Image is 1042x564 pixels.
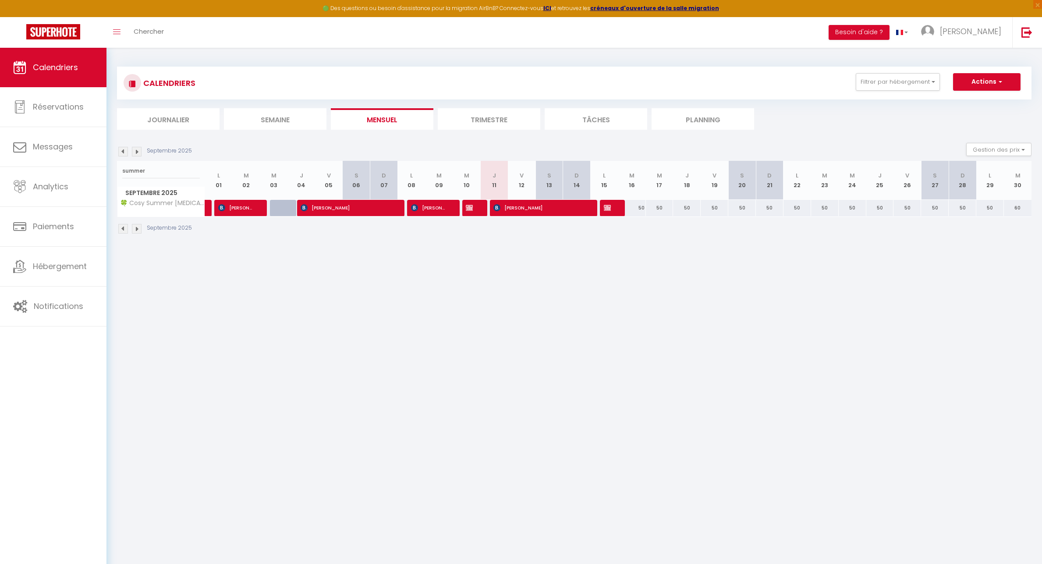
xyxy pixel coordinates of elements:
span: Hébergement [33,261,87,272]
th: 23 [811,161,839,200]
th: 07 [370,161,398,200]
span: Réservations [33,101,84,112]
th: 20 [728,161,756,200]
div: 50 [811,200,839,216]
abbr: M [657,171,662,180]
button: Filtrer par hébergement [856,73,940,91]
abbr: S [740,171,744,180]
li: Journalier [117,108,220,130]
span: Calendriers [33,62,78,73]
th: 15 [591,161,618,200]
abbr: L [217,171,220,180]
span: Paiements [33,221,74,232]
h3: CALENDRIERS [141,73,195,93]
div: 50 [976,200,1004,216]
span: Septembre 2025 [117,187,205,199]
th: 02 [232,161,260,200]
th: 29 [976,161,1004,200]
abbr: J [685,171,689,180]
p: Septembre 2025 [147,224,192,232]
a: créneaux d'ouverture de la salle migration [590,4,719,12]
span: [PERSON_NAME] [301,199,393,216]
div: 60 [1004,200,1031,216]
button: Besoin d'aide ? [829,25,890,40]
th: 30 [1004,161,1031,200]
abbr: J [300,171,303,180]
li: Tâches [545,108,647,130]
span: Messages [33,141,73,152]
img: Super Booking [26,24,80,39]
a: ... [PERSON_NAME] [914,17,1012,48]
span: Notifications [34,301,83,312]
abbr: M [271,171,276,180]
div: 50 [728,200,756,216]
abbr: D [960,171,965,180]
span: [PERSON_NAME] [411,199,448,216]
th: 06 [343,161,370,200]
th: 27 [921,161,949,200]
div: 50 [921,200,949,216]
th: 17 [646,161,673,200]
abbr: L [796,171,798,180]
span: [PERSON_NAME] Ocapos [218,199,255,216]
li: Semaine [224,108,326,130]
th: 22 [783,161,811,200]
li: Mensuel [331,108,433,130]
th: 24 [839,161,866,200]
span: [PERSON_NAME] [493,199,585,216]
th: 03 [260,161,287,200]
div: 50 [646,200,673,216]
span: Chercher [134,27,164,36]
div: 50 [756,200,783,216]
abbr: V [905,171,909,180]
abbr: M [629,171,634,180]
div: 50 [893,200,921,216]
input: Rechercher un logement... [122,163,200,179]
th: 11 [480,161,508,200]
span: [PERSON_NAME] [940,26,1001,37]
img: logout [1021,27,1032,38]
span: [PERSON_NAME] [466,199,475,216]
th: 26 [893,161,921,200]
abbr: D [767,171,772,180]
strong: ICI [543,4,551,12]
abbr: V [327,171,331,180]
th: 08 [398,161,425,200]
abbr: D [382,171,386,180]
th: 21 [756,161,783,200]
th: 09 [425,161,453,200]
abbr: D [574,171,579,180]
abbr: M [464,171,469,180]
span: 🍀 Cosy Summer [MEDICAL_DATA] - Parc Expo - 2 Balcons & stationnement gratuit [119,200,206,206]
abbr: V [520,171,524,180]
abbr: S [547,171,551,180]
abbr: M [436,171,442,180]
abbr: M [822,171,827,180]
abbr: L [410,171,413,180]
span: Analytics [33,181,68,192]
abbr: L [989,171,991,180]
th: 05 [315,161,343,200]
abbr: S [933,171,937,180]
th: 13 [535,161,563,200]
abbr: M [1015,171,1021,180]
button: Actions [953,73,1021,91]
th: 04 [287,161,315,200]
th: 19 [701,161,728,200]
abbr: L [603,171,606,180]
abbr: J [493,171,496,180]
th: 10 [453,161,480,200]
li: Trimestre [438,108,540,130]
th: 14 [563,161,591,200]
div: 50 [839,200,866,216]
th: 18 [673,161,701,200]
th: 28 [949,161,976,200]
div: 50 [783,200,811,216]
abbr: J [878,171,882,180]
button: Gestion des prix [966,143,1031,156]
th: 25 [866,161,894,200]
abbr: M [244,171,249,180]
div: 50 [866,200,894,216]
li: Planning [652,108,754,130]
th: 12 [508,161,535,200]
